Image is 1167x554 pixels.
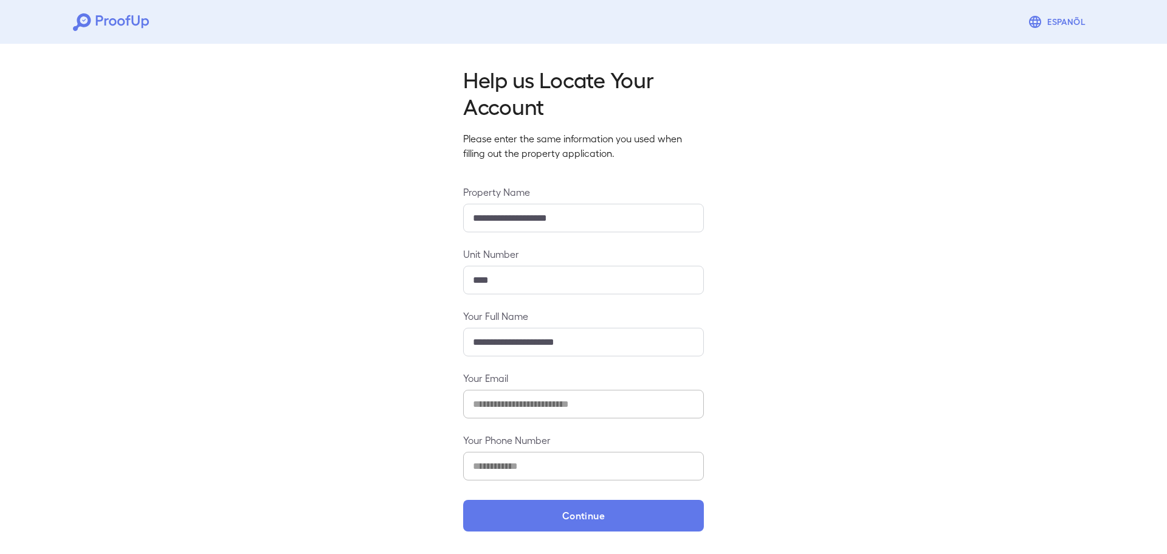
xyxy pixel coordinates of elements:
[463,185,704,199] label: Property Name
[1023,10,1094,34] button: Espanõl
[463,66,704,119] h2: Help us Locate Your Account
[463,371,704,385] label: Your Email
[463,309,704,323] label: Your Full Name
[463,131,704,161] p: Please enter the same information you used when filling out the property application.
[463,433,704,447] label: Your Phone Number
[463,500,704,531] button: Continue
[463,247,704,261] label: Unit Number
